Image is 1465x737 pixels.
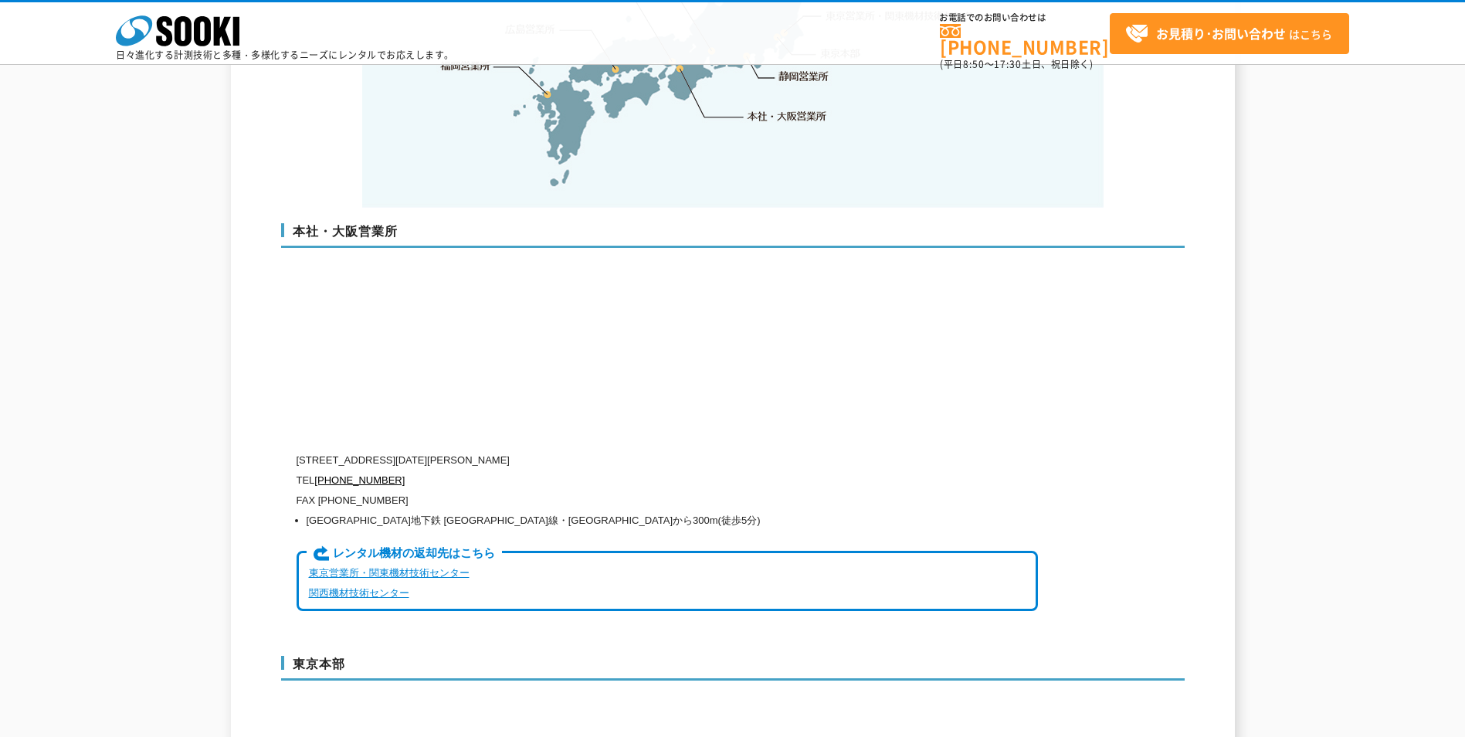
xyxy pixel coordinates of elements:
h3: 本社・大阪営業所 [281,223,1185,248]
p: TEL [297,470,1038,491]
span: 8:50 [963,57,985,71]
span: 17:30 [994,57,1022,71]
li: [GEOGRAPHIC_DATA]地下鉄 [GEOGRAPHIC_DATA]線・[GEOGRAPHIC_DATA]から300m(徒歩5分) [307,511,1038,531]
span: (平日 ～ 土日、祝日除く) [940,57,1093,71]
a: 静岡営業所 [778,69,829,84]
a: 東京営業所・関東機材技術センター [309,567,470,579]
a: [PHONE_NUMBER] [940,24,1110,56]
a: 本社・大阪営業所 [746,108,827,124]
strong: お見積り･お問い合わせ [1156,24,1286,42]
p: [STREET_ADDRESS][DATE][PERSON_NAME] [297,450,1038,470]
span: レンタル機材の返却先はこちら [307,545,502,562]
p: FAX [PHONE_NUMBER] [297,491,1038,511]
p: 日々進化する計測技術と多種・多様化するニーズにレンタルでお応えします。 [116,50,454,59]
span: はこちら [1125,22,1332,46]
h3: 東京本部 [281,656,1185,681]
a: お見積り･お問い合わせはこちら [1110,13,1349,54]
a: 関西機材技術センター [309,587,409,599]
a: [PHONE_NUMBER] [314,474,405,486]
span: お電話でのお問い合わせは [940,13,1110,22]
